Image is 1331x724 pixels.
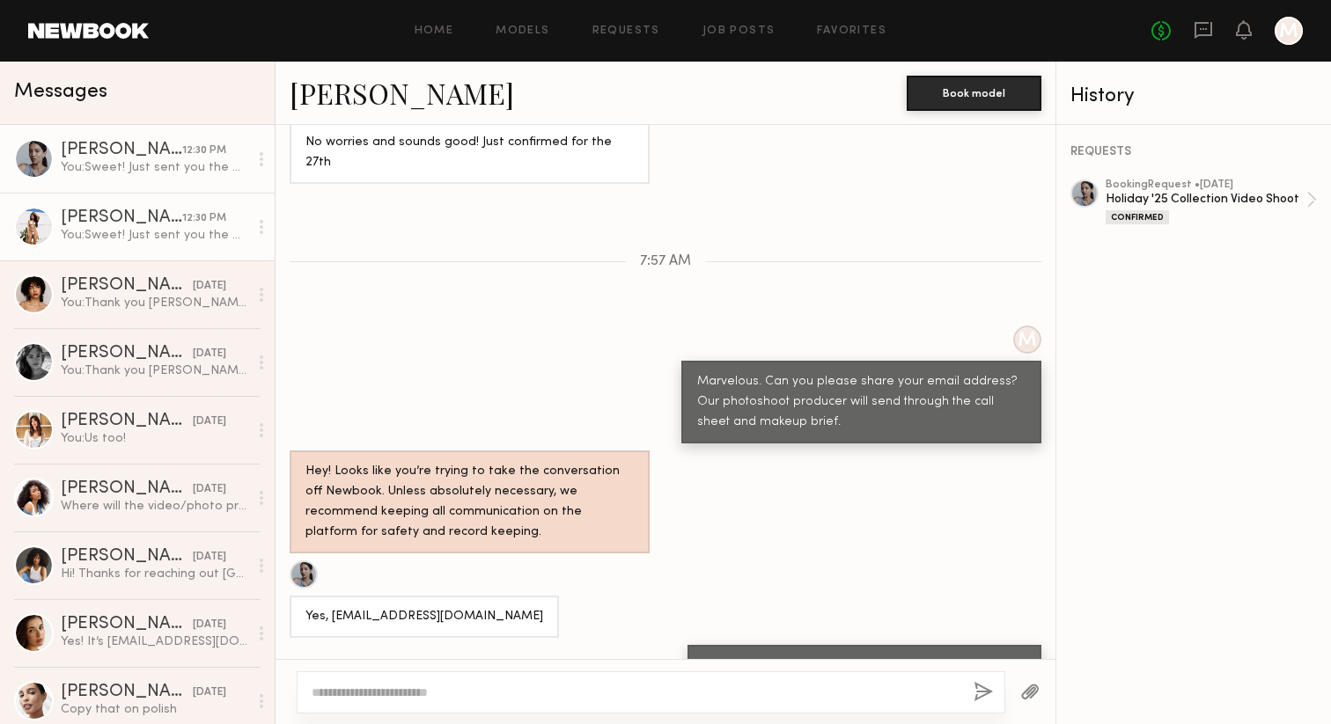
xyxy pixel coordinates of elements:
[61,566,248,582] div: Hi! Thanks for reaching out [GEOGRAPHIC_DATA] :) I am available. Can I ask what the agreed rate is?
[61,548,193,566] div: [PERSON_NAME]
[1106,210,1169,224] div: Confirmed
[907,76,1041,111] button: Book model
[415,26,454,37] a: Home
[1275,17,1303,45] a: M
[61,498,248,515] div: Where will the video/photo project be taking place?
[305,462,634,543] div: Hey! Looks like you’re trying to take the conversation off Newbook. Unless absolutely necessary, ...
[61,227,248,244] div: You: Sweet! Just sent you the modeling brief there, talk soon!
[61,142,182,159] div: [PERSON_NAME]
[193,549,226,566] div: [DATE]
[1070,86,1317,106] div: History
[182,210,226,227] div: 12:30 PM
[817,26,886,37] a: Favorites
[290,74,514,112] a: [PERSON_NAME]
[640,254,691,269] span: 7:57 AM
[193,617,226,633] div: [DATE]
[193,413,226,430] div: [DATE]
[61,701,248,718] div: Copy that on polish
[1106,191,1306,208] div: Holiday '25 Collection Video Shoot
[14,82,107,102] span: Messages
[61,633,248,650] div: Yes! It’s [EMAIL_ADDRESS][DOMAIN_NAME]
[193,684,226,701] div: [DATE]
[61,480,193,498] div: [PERSON_NAME]
[702,26,776,37] a: Job Posts
[61,430,248,447] div: You: Us too!
[193,278,226,295] div: [DATE]
[182,143,226,159] div: 12:30 PM
[61,209,182,227] div: [PERSON_NAME]
[193,346,226,362] div: [DATE]
[1106,179,1306,191] div: booking Request • [DATE]
[61,362,248,379] div: You: Thank you [PERSON_NAME]! It was so lovely to work with you. 🤎
[193,481,226,498] div: [DATE]
[703,656,1026,676] div: Sweet! Just sent you the modeling brief there, talk soon!
[305,607,543,627] div: Yes, [EMAIL_ADDRESS][DOMAIN_NAME]
[61,684,193,701] div: [PERSON_NAME]
[1070,146,1317,158] div: REQUESTS
[61,413,193,430] div: [PERSON_NAME]
[61,616,193,633] div: [PERSON_NAME]
[907,84,1041,99] a: Book model
[697,372,1026,433] div: Marvelous. Can you please share your email address? Our photoshoot producer will send through the...
[61,345,193,362] div: [PERSON_NAME]
[305,133,634,173] div: No worries and sounds good! Just confirmed for the 27th
[592,26,660,37] a: Requests
[61,295,248,311] div: You: Thank you [PERSON_NAME]! You were lovely to work with.
[61,159,248,176] div: You: Sweet! Just sent you the modeling brief there, talk soon!
[496,26,549,37] a: Models
[61,277,193,295] div: [PERSON_NAME]
[1106,179,1317,224] a: bookingRequest •[DATE]Holiday '25 Collection Video ShootConfirmed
